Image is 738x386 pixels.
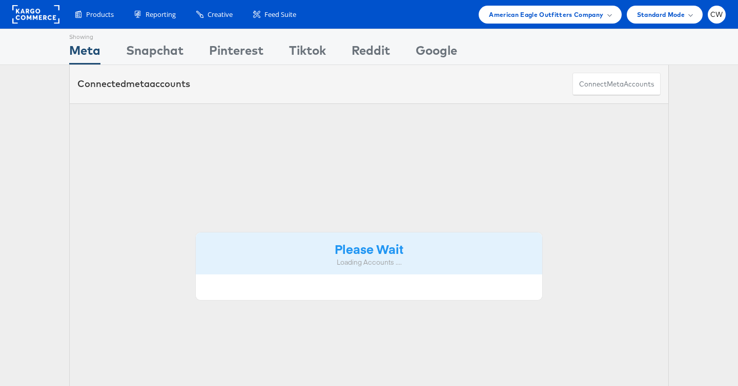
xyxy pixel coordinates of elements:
[77,77,190,91] div: Connected accounts
[637,9,685,20] span: Standard Mode
[86,10,114,19] span: Products
[126,41,183,65] div: Snapchat
[416,41,457,65] div: Google
[289,41,326,65] div: Tiktok
[572,73,661,96] button: ConnectmetaAccounts
[146,10,176,19] span: Reporting
[209,41,263,65] div: Pinterest
[607,79,624,89] span: meta
[489,9,603,20] span: American Eagle Outfitters Company
[710,11,723,18] span: CW
[264,10,296,19] span: Feed Suite
[126,78,150,90] span: meta
[203,258,535,267] div: Loading Accounts ....
[352,41,390,65] div: Reddit
[69,29,100,41] div: Showing
[208,10,233,19] span: Creative
[335,240,403,257] strong: Please Wait
[69,41,100,65] div: Meta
